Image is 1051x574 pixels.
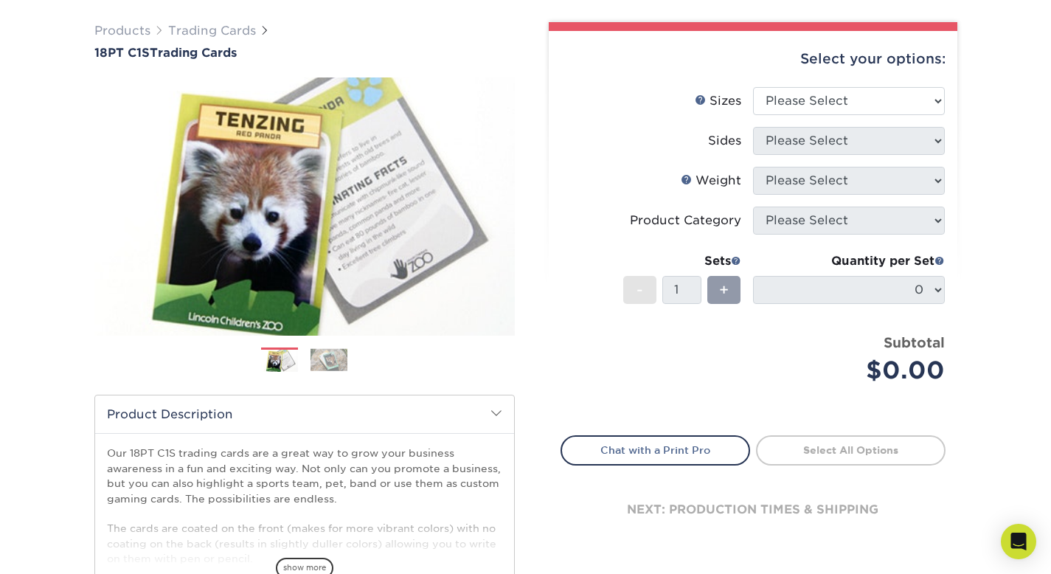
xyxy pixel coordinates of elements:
[681,172,741,190] div: Weight
[311,348,347,371] img: Trading Cards 02
[107,446,502,566] p: Our 18PT C1S trading cards are a great way to grow your business awareness in a fun and exciting ...
[261,348,298,374] img: Trading Cards 01
[637,279,643,301] span: -
[623,252,741,270] div: Sets
[1001,524,1036,559] div: Open Intercom Messenger
[764,353,945,388] div: $0.00
[94,46,150,60] span: 18PT C1S
[884,334,945,350] strong: Subtotal
[753,252,945,270] div: Quantity per Set
[94,46,515,60] a: 18PT C1STrading Cards
[561,466,946,554] div: next: production times & shipping
[630,212,741,229] div: Product Category
[95,395,514,433] h2: Product Description
[168,24,256,38] a: Trading Cards
[756,435,946,465] a: Select All Options
[561,31,946,87] div: Select your options:
[561,435,750,465] a: Chat with a Print Pro
[94,46,515,60] h1: Trading Cards
[94,61,515,352] img: 18PT C1S 01
[695,92,741,110] div: Sizes
[94,24,150,38] a: Products
[708,132,741,150] div: Sides
[719,279,729,301] span: +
